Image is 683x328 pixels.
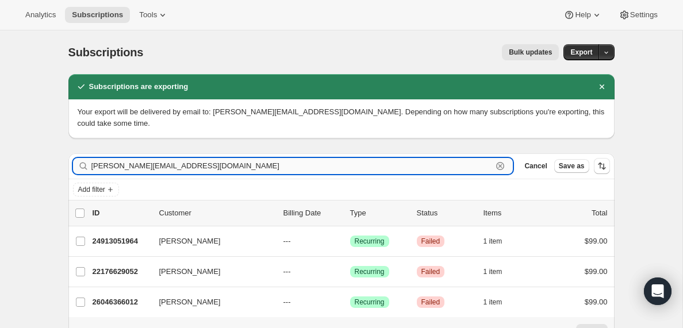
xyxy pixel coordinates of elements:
[630,10,658,20] span: Settings
[484,264,515,280] button: 1 item
[93,236,150,247] p: 24913051964
[89,81,189,92] h2: Subscriptions are exporting
[484,207,541,219] div: Items
[132,7,175,23] button: Tools
[68,46,144,59] span: Subscriptions
[484,237,502,246] span: 1 item
[72,10,123,20] span: Subscriptions
[355,237,385,246] span: Recurring
[484,233,515,249] button: 1 item
[494,160,506,172] button: Clear
[93,264,608,280] div: 22176629052[PERSON_NAME]---SuccessRecurringCriticalFailed1 item$99.00
[421,267,440,276] span: Failed
[594,79,610,95] button: Dismiss notification
[554,159,589,173] button: Save as
[524,161,547,171] span: Cancel
[563,44,599,60] button: Export
[570,48,592,57] span: Export
[594,158,610,174] button: Sort the results
[159,207,274,219] p: Customer
[152,293,267,311] button: [PERSON_NAME]
[159,236,221,247] span: [PERSON_NAME]
[283,207,341,219] p: Billing Date
[152,232,267,250] button: [PERSON_NAME]
[78,107,605,128] span: Your export will be delivered by email to: [PERSON_NAME][EMAIL_ADDRESS][DOMAIN_NAME]. Depending o...
[509,48,552,57] span: Bulk updates
[575,10,590,20] span: Help
[557,7,609,23] button: Help
[417,207,474,219] p: Status
[152,263,267,281] button: [PERSON_NAME]
[159,266,221,277] span: [PERSON_NAME]
[350,207,408,219] div: Type
[93,294,608,310] div: 26046366012[PERSON_NAME]---SuccessRecurringCriticalFailed1 item$99.00
[421,237,440,246] span: Failed
[644,277,672,305] div: Open Intercom Messenger
[283,298,291,306] span: ---
[159,296,221,308] span: [PERSON_NAME]
[585,267,608,276] span: $99.00
[78,185,105,194] span: Add filter
[355,267,385,276] span: Recurring
[283,267,291,276] span: ---
[93,233,608,249] div: 24913051964[PERSON_NAME]---SuccessRecurringCriticalFailed1 item$99.00
[484,298,502,307] span: 1 item
[93,207,608,219] div: IDCustomerBilling DateTypeStatusItemsTotal
[585,237,608,245] span: $99.00
[283,237,291,245] span: ---
[25,10,56,20] span: Analytics
[355,298,385,307] span: Recurring
[91,158,493,174] input: Filter subscribers
[612,7,665,23] button: Settings
[18,7,63,23] button: Analytics
[421,298,440,307] span: Failed
[585,298,608,306] span: $99.00
[65,7,130,23] button: Subscriptions
[93,266,150,277] p: 22176629052
[502,44,559,60] button: Bulk updates
[139,10,157,20] span: Tools
[592,207,607,219] p: Total
[73,183,119,196] button: Add filter
[484,294,515,310] button: 1 item
[559,161,585,171] span: Save as
[484,267,502,276] span: 1 item
[93,207,150,219] p: ID
[93,296,150,308] p: 26046366012
[520,159,551,173] button: Cancel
